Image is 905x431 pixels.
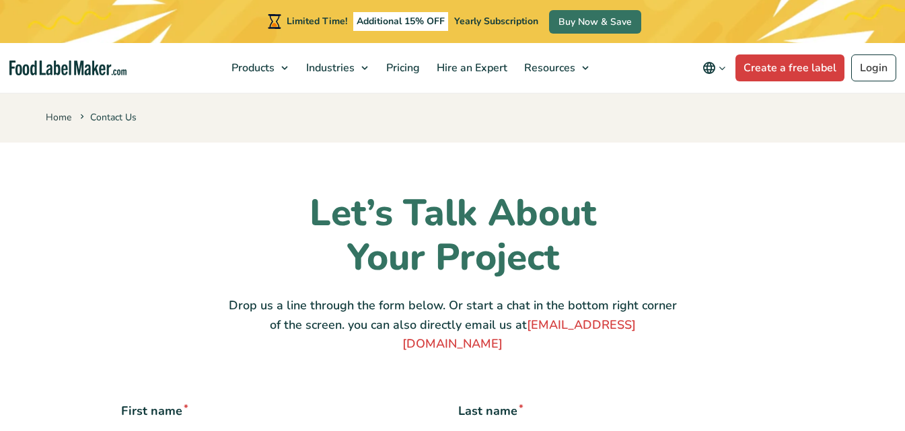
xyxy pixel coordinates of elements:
[121,402,447,420] span: First name
[693,54,735,81] button: Change language
[851,54,896,81] a: Login
[227,191,678,280] h1: Let’s Talk About Your Project
[227,61,276,75] span: Products
[433,61,509,75] span: Hire an Expert
[298,43,375,93] a: Industries
[454,15,538,28] span: Yearly Subscription
[516,43,595,93] a: Resources
[429,43,513,93] a: Hire an Expert
[520,61,577,75] span: Resources
[46,111,71,124] a: Home
[378,43,425,93] a: Pricing
[353,12,448,31] span: Additional 15% OFF
[302,61,356,75] span: Industries
[287,15,347,28] span: Limited Time!
[549,10,641,34] a: Buy Now & Save
[9,61,126,76] a: Food Label Maker homepage
[77,111,137,124] span: Contact Us
[227,296,678,354] p: Drop us a line through the form below. Or start a chat in the bottom right corner of the screen. ...
[735,54,844,81] a: Create a free label
[382,61,421,75] span: Pricing
[458,402,785,420] span: Last name
[223,43,295,93] a: Products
